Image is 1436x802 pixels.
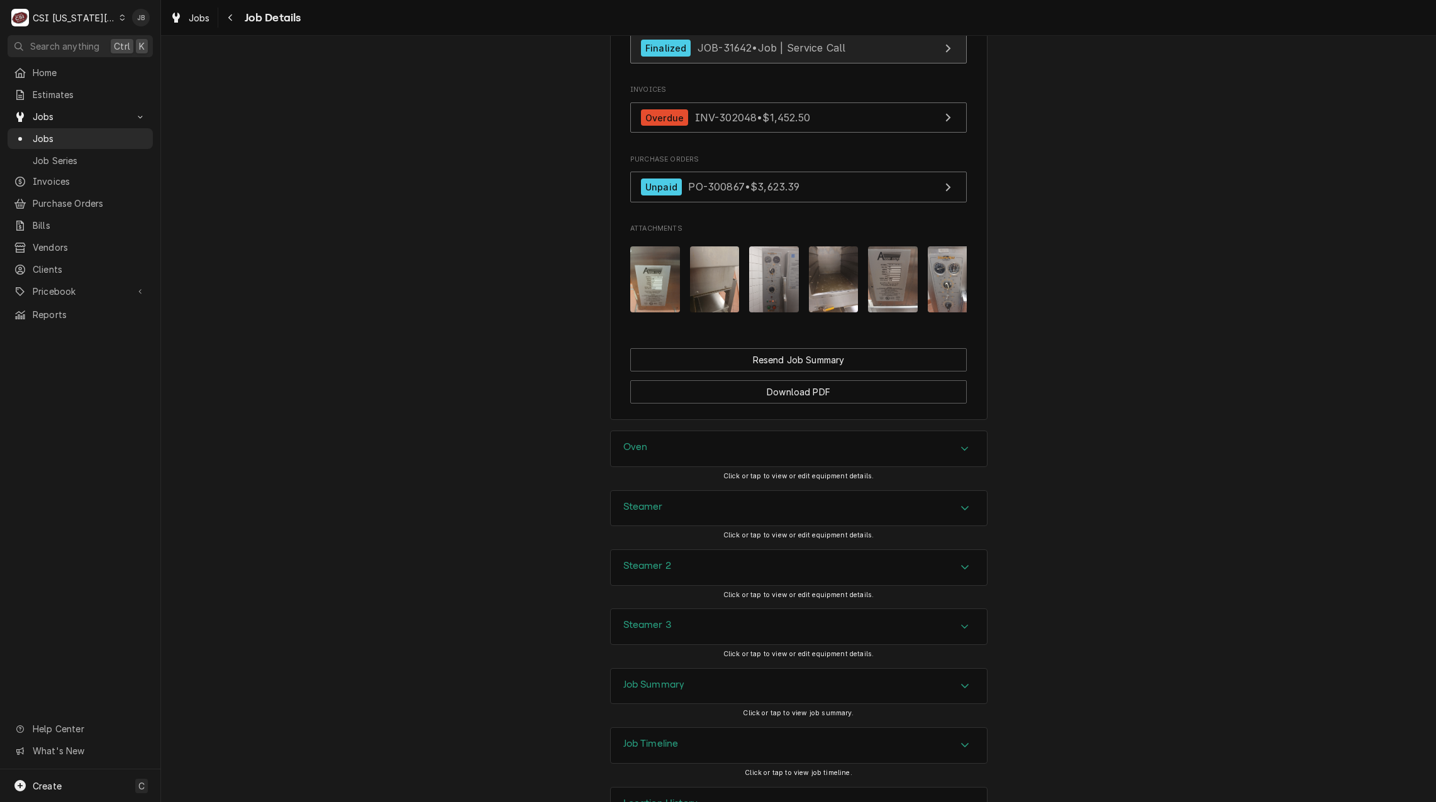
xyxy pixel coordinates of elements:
[611,431,987,466] button: Accordion Details Expand Trigger
[8,171,153,192] a: Invoices
[33,308,147,321] span: Reports
[630,85,967,139] div: Invoices
[33,110,128,123] span: Jobs
[33,154,147,167] span: Job Series
[611,491,987,526] button: Accordion Details Expand Trigger
[630,85,967,95] span: Invoices
[8,35,153,57] button: Search anythingCtrlK
[743,709,854,717] span: Click or tap to view job summary.
[221,8,241,28] button: Navigate back
[33,175,147,188] span: Invoices
[132,9,150,26] div: Joshua Bennett's Avatar
[611,609,987,644] button: Accordion Details Expand Trigger
[928,246,977,312] img: OQBnD2BTy6s97PHEbvBo
[623,619,671,631] h3: Steamer 3
[8,718,153,739] a: Go to Help Center
[611,550,987,585] button: Accordion Details Expand Trigger
[8,215,153,236] a: Bills
[630,380,967,404] button: Download PDF
[8,259,153,280] a: Clients
[868,246,918,312] img: B5GwgKTTl6SsKpMH7pAM
[623,738,679,750] h3: Job Timeline
[33,781,62,791] span: Create
[809,246,859,312] img: Udewvqv3SlaGOqiFbMJg
[630,33,967,63] a: View Job
[610,549,988,586] div: Steamer 2
[11,9,29,26] div: CSI Kansas City's Avatar
[241,9,301,26] span: Job Details
[630,155,967,165] span: Purchase Orders
[630,155,967,209] div: Purchase Orders
[723,531,874,539] span: Click or tap to view or edit equipment details.
[8,150,153,171] a: Job Series
[8,106,153,127] a: Go to Jobs
[749,246,799,312] img: PrjvntZKQnSfuLTPBspK
[189,11,210,25] span: Jobs
[611,550,987,585] div: Accordion Header
[33,241,147,254] span: Vendors
[695,111,810,124] span: INV-302048 • $1,452.50
[623,679,685,691] h3: Job Summary
[723,472,874,480] span: Click or tap to view or edit equipment details.
[138,779,145,793] span: C
[630,224,967,322] div: Attachments
[630,348,967,371] div: Button Group Row
[8,237,153,258] a: Vendors
[611,669,987,704] button: Accordion Details Expand Trigger
[723,650,874,658] span: Click or tap to view or edit equipment details.
[630,348,967,371] button: Resend Job Summary
[623,441,648,453] h3: Oven
[33,66,147,79] span: Home
[33,722,145,735] span: Help Center
[688,180,799,193] span: PO-300867 • $3,623.39
[610,608,988,645] div: Steamer 3
[610,668,988,705] div: Job Summary
[610,727,988,764] div: Job Timeline
[610,490,988,527] div: Steamer
[611,728,987,763] button: Accordion Details Expand Trigger
[8,740,153,761] a: Go to What's New
[611,669,987,704] div: Accordion Header
[8,193,153,214] a: Purchase Orders
[33,11,116,25] div: CSI [US_STATE][GEOGRAPHIC_DATA]
[610,431,988,467] div: Oven
[33,88,147,101] span: Estimates
[8,304,153,325] a: Reports
[698,41,846,54] span: JOB-31642 • Job | Service Call
[611,609,987,644] div: Accordion Header
[641,109,688,126] div: Overdue
[33,197,147,210] span: Purchase Orders
[132,9,150,26] div: JB
[33,263,147,276] span: Clients
[8,128,153,149] a: Jobs
[630,246,680,312] img: K31jA61T66CIjTr27ahO
[33,285,128,298] span: Pricebook
[690,246,740,312] img: GYTI9CpjSNWoV0mJCgHb
[611,491,987,526] div: Accordion Header
[33,219,147,232] span: Bills
[611,728,987,763] div: Accordion Header
[30,40,99,53] span: Search anything
[611,431,987,466] div: Accordion Header
[114,40,130,53] span: Ctrl
[630,236,967,322] span: Attachments
[630,102,967,133] a: View Invoice
[139,40,145,53] span: K
[8,84,153,105] a: Estimates
[630,348,967,404] div: Button Group
[723,591,874,599] span: Click or tap to view or edit equipment details.
[8,281,153,302] a: Go to Pricebook
[630,16,967,70] div: Recalls
[8,62,153,83] a: Home
[641,179,682,195] div: Unpaid
[623,560,671,572] h3: Steamer 2
[165,8,215,28] a: Jobs
[745,769,852,777] span: Click or tap to view job timeline.
[33,132,147,145] span: Jobs
[623,501,663,513] h3: Steamer
[11,9,29,26] div: C
[630,371,967,404] div: Button Group Row
[33,744,145,757] span: What's New
[641,40,691,57] div: Finalized
[630,172,967,202] a: View Purchase Order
